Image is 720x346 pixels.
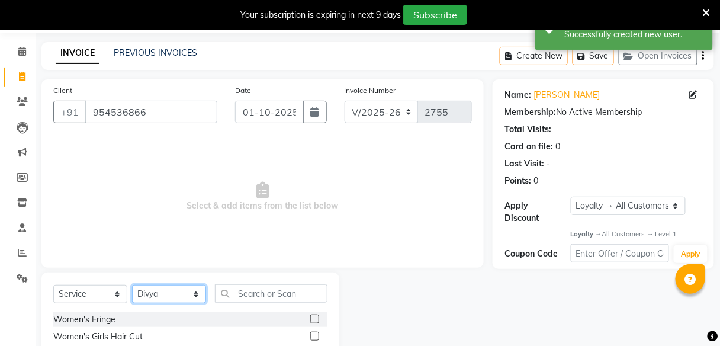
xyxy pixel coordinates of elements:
button: Subscribe [403,5,467,25]
label: Client [53,85,72,96]
div: 0 [533,175,538,187]
label: Date [235,85,251,96]
button: Save [573,47,614,65]
div: Points: [504,175,531,187]
div: Women's Fringe [53,313,115,326]
div: - [547,158,550,170]
div: Successfully created new user. [565,28,704,41]
div: Name: [504,89,531,101]
div: Total Visits: [504,123,551,136]
input: Enter Offer / Coupon Code [571,244,670,262]
button: Open Invoices [619,47,697,65]
div: Women's Girls Hair Cut [53,331,143,343]
strong: Loyalty → [571,230,602,238]
input: Search or Scan [215,284,327,303]
div: Apply Discount [504,200,570,225]
input: Search by Name/Mobile/Email/Code [85,101,217,123]
label: Invoice Number [345,85,396,96]
div: Your subscription is expiring in next 9 days [240,9,401,21]
div: Membership: [504,106,556,118]
div: No Active Membership [504,106,702,118]
button: +91 [53,101,86,123]
span: Select & add items from the list below [53,137,472,256]
div: Last Visit: [504,158,544,170]
div: Card on file: [504,140,553,153]
button: Apply [674,245,708,263]
div: Coupon Code [504,248,570,260]
div: All Customers → Level 1 [571,229,702,239]
button: Create New [500,47,568,65]
a: PREVIOUS INVOICES [114,47,197,58]
div: 0 [555,140,560,153]
a: INVOICE [56,43,99,64]
a: [PERSON_NAME] [533,89,600,101]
